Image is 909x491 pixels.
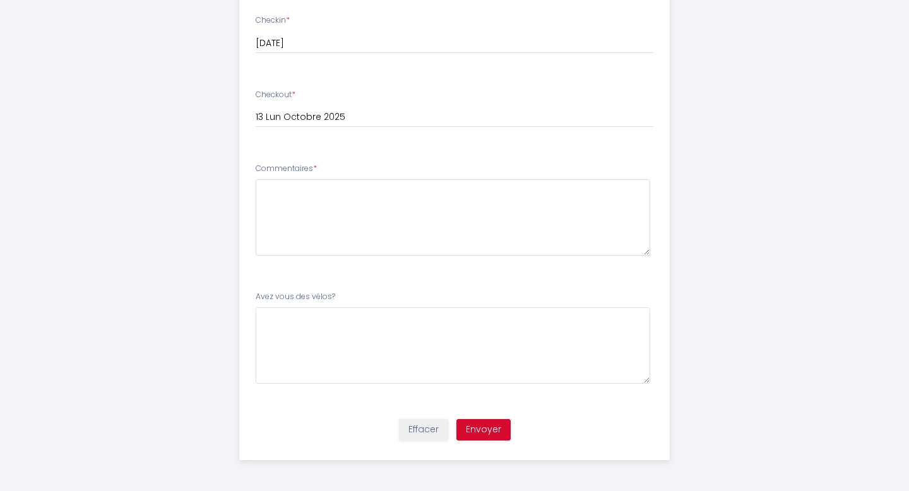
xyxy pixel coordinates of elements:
label: Avez vous des vélos? [256,291,335,303]
label: Checkout [256,89,295,101]
button: Envoyer [456,419,511,441]
button: Effacer [399,419,448,441]
label: Checkin [256,15,290,27]
label: Commentaires [256,163,317,175]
